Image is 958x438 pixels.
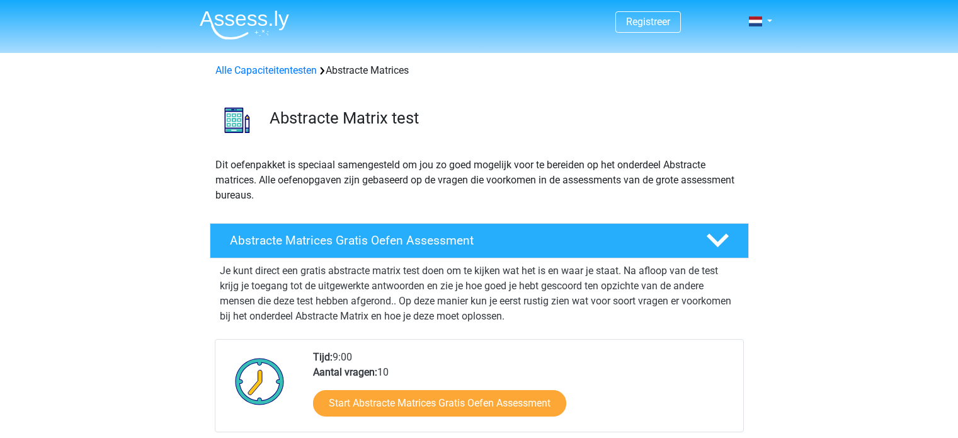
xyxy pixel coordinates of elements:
[200,10,289,40] img: Assessly
[230,233,686,248] h4: Abstracte Matrices Gratis Oefen Assessment
[313,366,377,378] b: Aantal vragen:
[270,108,739,128] h3: Abstracte Matrix test
[313,351,333,363] b: Tijd:
[210,63,748,78] div: Abstracte Matrices
[215,158,743,203] p: Dit oefenpakket is speciaal samengesteld om jou zo goed mogelijk voor te bereiden op het onderdee...
[228,350,292,413] img: Klok
[626,16,670,28] a: Registreer
[210,93,264,147] img: abstracte matrices
[304,350,743,432] div: 9:00 10
[220,263,739,324] p: Je kunt direct een gratis abstracte matrix test doen om te kijken wat het is en waar je staat. Na...
[205,223,754,258] a: Abstracte Matrices Gratis Oefen Assessment
[313,390,566,417] a: Start Abstracte Matrices Gratis Oefen Assessment
[215,64,317,76] a: Alle Capaciteitentesten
